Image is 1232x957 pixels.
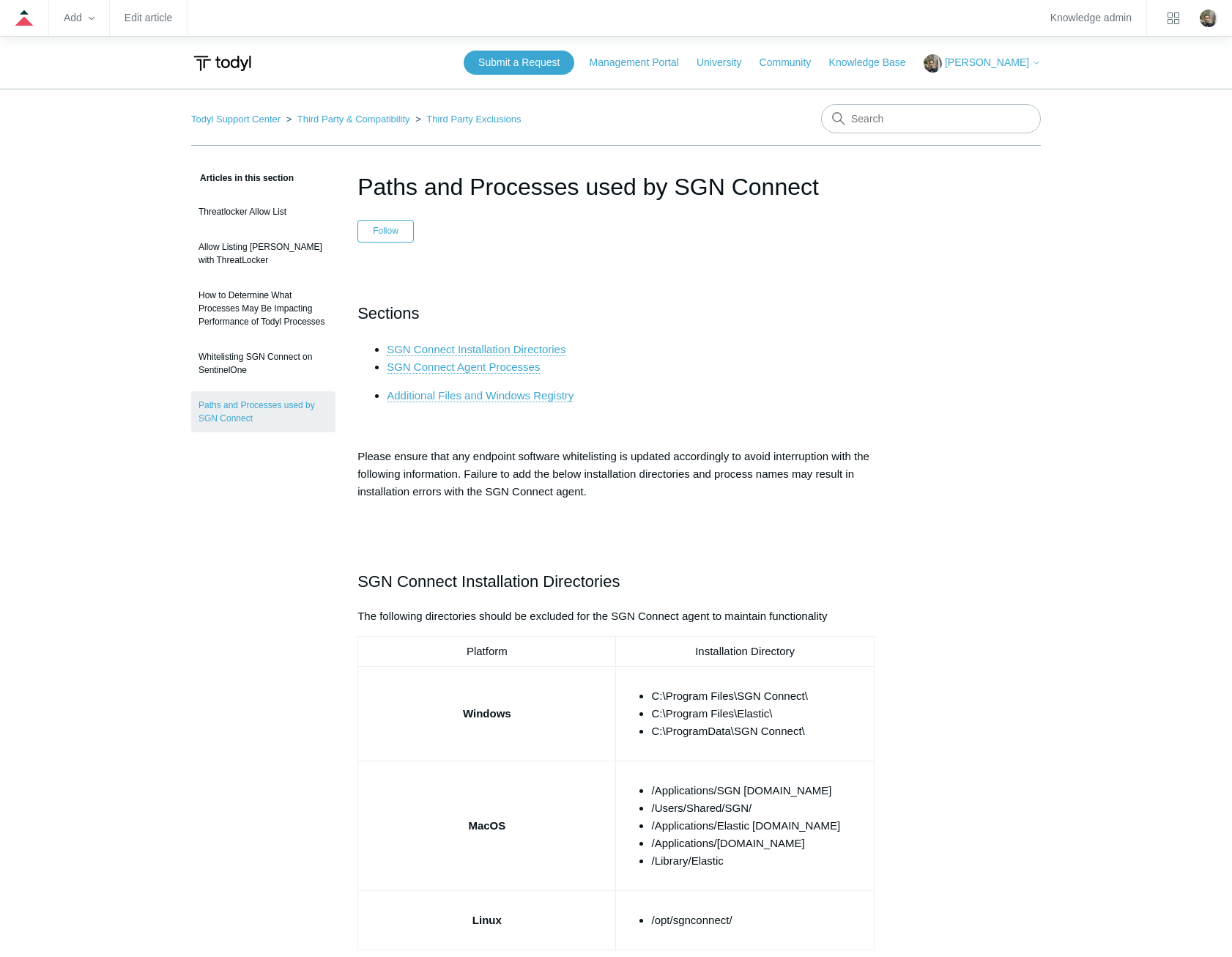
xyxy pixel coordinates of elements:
[651,852,867,870] li: /Library/Elastic
[651,723,867,740] li: C:\ProgramData\SGN Connect\
[468,819,505,832] strong: MacOS
[387,343,565,356] a: SGN Connect Installation Directories
[651,912,867,929] li: /opt/sgnconnect/
[387,361,540,373] span: SGN Connect Agent Processes
[191,114,281,125] a: Todyl Support Center
[1200,10,1217,27] zd-hc-trigger: Click your profile icon to open the profile menu
[651,817,867,835] li: /Applications/Elastic [DOMAIN_NAME]
[357,220,414,242] button: Follow Article
[651,782,867,799] li: /Applications/SGN [DOMAIN_NAME]
[357,169,875,204] h1: Paths and Processes used by SGN Connect
[829,55,921,70] a: Knowledge Base
[1200,10,1217,27] img: user avatar
[463,707,511,720] strong: Windows
[191,114,283,125] li: Todyl Support Center
[821,104,1041,133] input: Search
[64,14,94,22] zd-hc-trigger: Add
[651,687,867,705] li: C:\Program Files\SGN Connect\
[651,705,867,723] li: C:\Program Files\Elastic\
[945,56,1029,68] span: [PERSON_NAME]
[412,114,521,125] li: Third Party Exclusions
[191,198,335,226] a: Threatlocker Allow List
[651,835,867,852] li: /Applications/[DOMAIN_NAME]
[697,55,756,70] a: University
[191,173,294,183] span: Articles in this section
[387,389,574,402] a: Additional Files and Windows Registry
[651,799,867,817] li: /Users/Shared/SGN/
[297,114,410,125] a: Third Party & Compatibility
[283,114,413,125] li: Third Party & Compatibility
[191,391,335,432] a: Paths and Processes used by SGN Connect
[760,55,826,70] a: Community
[426,114,521,125] a: Third Party Exclusions
[472,914,502,926] strong: Linux
[464,51,574,75] a: Submit a Request
[590,55,694,70] a: Management Portal
[616,637,874,667] td: Installation Directory
[924,54,1041,73] button: [PERSON_NAME]
[357,450,869,498] span: Please ensure that any endpoint software whitelisting is updated accordingly to avoid interruptio...
[357,300,875,326] h2: Sections
[191,50,253,77] img: Todyl Support Center Help Center home page
[191,233,335,274] a: Allow Listing [PERSON_NAME] with ThreatLocker
[1050,14,1132,22] a: Knowledge admin
[387,361,540,374] a: SGN Connect Agent Processes
[357,610,827,622] span: The following directories should be excluded for the SGN Connect agent to maintain functionality
[191,343,335,384] a: Whitelisting SGN Connect on SentinelOne
[358,637,616,667] td: Platform
[125,14,172,22] a: Edit article
[357,572,620,591] span: SGN Connect Installation Directories
[191,281,335,336] a: How to Determine What Processes May Be Impacting Performance of Todyl Processes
